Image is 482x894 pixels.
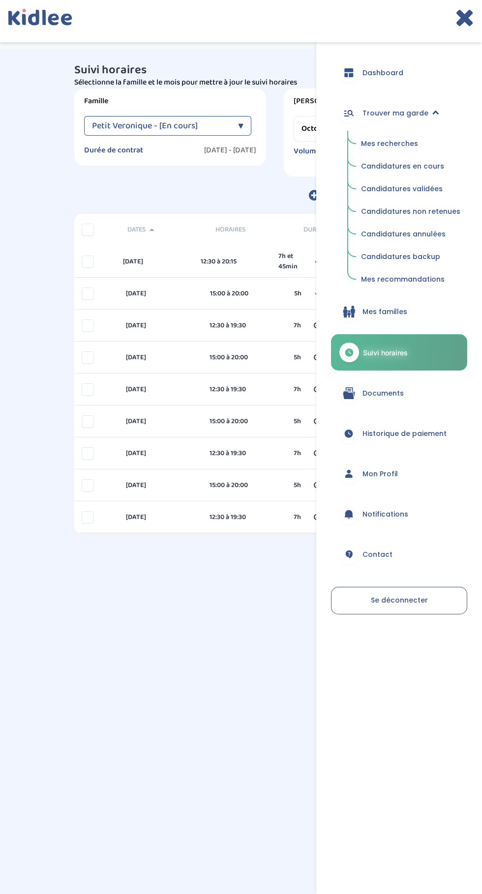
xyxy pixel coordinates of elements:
[294,96,398,106] label: [PERSON_NAME] affichée
[210,416,279,427] div: 15:00 à 20:00
[120,225,208,235] div: Dates
[361,184,443,194] span: Candidatures validées
[354,248,467,266] a: Candidatures backup
[119,512,203,522] div: [DATE]
[362,307,407,317] span: Mes familles
[74,77,408,88] p: Sélectionne la famille et le mois pour mettre à jour le suivi horaires
[363,347,408,358] span: Suivi horaires
[204,145,256,155] label: [DATE] - [DATE]
[119,416,203,427] div: [DATE]
[119,480,203,490] div: [DATE]
[361,229,446,239] span: Candidatures annulées
[210,320,279,331] div: 12:30 à 19:30
[294,512,301,522] span: 7h
[331,334,467,371] a: Suivi horaires
[361,139,418,148] span: Mes recherches
[331,294,467,329] a: Mes familles
[215,225,289,235] span: Horaires
[119,320,203,331] div: [DATE]
[210,448,279,459] div: 12:30 à 19:30
[362,388,404,399] span: Documents
[119,384,203,395] div: [DATE]
[354,135,467,153] a: Mes recherches
[294,288,301,299] span: 5h
[362,509,408,519] span: Notifications
[119,288,203,299] div: [DATE]
[362,108,428,118] span: Trouver ma garde
[331,456,467,491] a: Mon Profil
[354,225,467,244] a: Candidatures annulées
[294,448,301,459] span: 7h
[362,549,392,560] span: Contact
[354,202,467,221] a: Candidatures non retenues
[331,95,467,131] a: Trouver ma garde
[361,252,440,261] span: Candidatures backup
[362,469,398,479] span: Mon Profil
[331,55,467,90] a: Dashboard
[361,274,445,284] span: Mes recommandations
[294,416,301,427] span: 5h
[210,352,279,363] div: 15:00 à 20:00
[331,537,467,572] a: Contact
[210,288,279,299] div: 15:00 à 20:00
[354,270,467,289] a: Mes recommandations
[294,384,301,395] span: 7h
[119,448,203,459] div: [DATE]
[294,184,408,206] button: Ajouter un horaire
[331,375,467,411] a: Documents
[361,161,444,171] span: Candidatures en cours
[210,480,279,490] div: 15:00 à 20:00
[294,320,301,331] span: 7h
[238,116,243,136] div: ▼
[210,384,279,395] div: 12:30 à 19:30
[210,512,279,522] div: 12:30 à 19:30
[294,146,379,156] label: Volume de cette période
[92,116,198,136] span: Petit Veronique - [En cours]
[331,416,467,451] a: Historique de paiement
[74,64,408,77] h3: Suivi horaires
[201,257,264,267] div: 12:30 à 20:15
[331,587,467,614] a: Se déconnecter
[84,96,256,106] label: Famille
[354,157,467,176] a: Candidatures en cours
[361,206,460,216] span: Candidatures non retenues
[84,145,143,155] label: Durée de contrat
[116,257,193,267] div: [DATE]
[331,496,467,532] a: Notifications
[294,352,301,363] span: 5h
[354,180,467,199] a: Candidatures validées
[294,480,301,490] span: 5h
[119,352,203,363] div: [DATE]
[296,225,331,235] div: Durée
[278,251,301,272] span: 7h et 45min
[371,595,428,605] span: Se déconnecter
[362,68,403,78] span: Dashboard
[362,429,447,439] span: Historique de paiement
